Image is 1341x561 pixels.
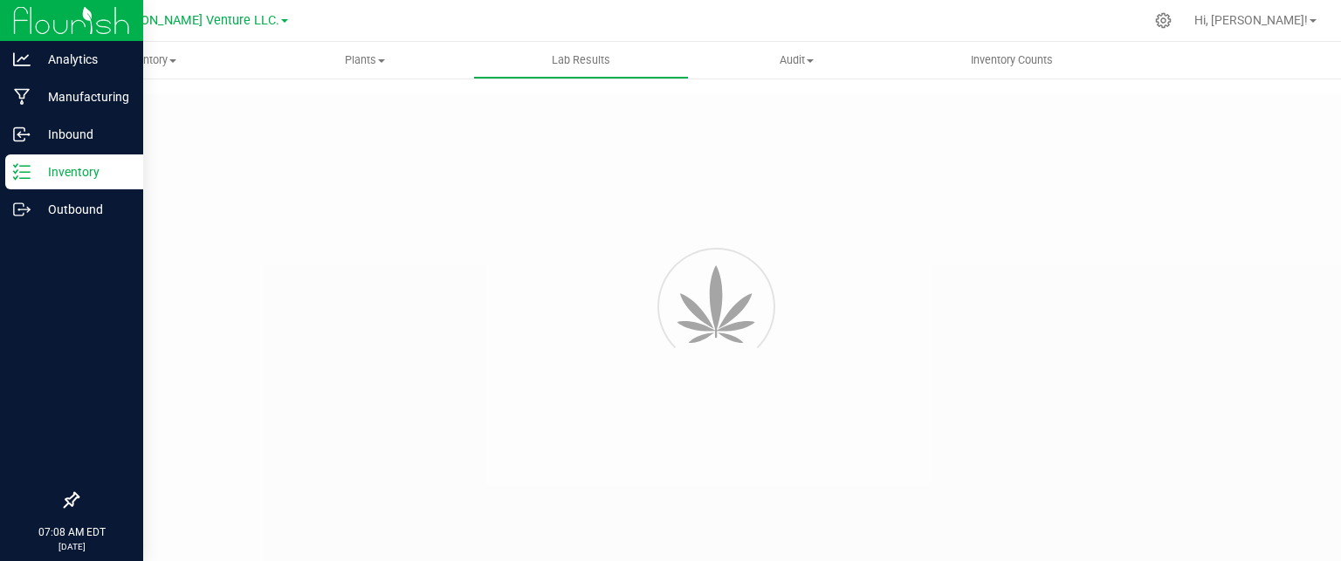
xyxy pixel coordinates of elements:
inline-svg: Analytics [13,51,31,68]
a: Inventory Counts [904,42,1120,79]
p: Outbound [31,199,135,220]
span: Hi, [PERSON_NAME]! [1194,13,1308,27]
a: Audit [689,42,904,79]
span: Inventory Counts [947,52,1076,68]
a: Inventory [42,42,258,79]
span: Green [PERSON_NAME] Venture LLC. [69,13,279,28]
span: Inventory [42,52,258,68]
inline-svg: Inbound [13,126,31,143]
span: Audit [690,52,904,68]
span: Plants [258,52,472,68]
inline-svg: Outbound [13,201,31,218]
a: Plants [258,42,473,79]
p: 07:08 AM EDT [8,524,135,540]
p: [DATE] [8,540,135,553]
inline-svg: Inventory [13,163,31,181]
p: Manufacturing [31,86,135,107]
span: Lab Results [528,52,634,68]
div: Manage settings [1152,12,1174,29]
p: Inventory [31,161,135,182]
p: Analytics [31,49,135,70]
p: Inbound [31,124,135,145]
a: Lab Results [473,42,689,79]
inline-svg: Manufacturing [13,88,31,106]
